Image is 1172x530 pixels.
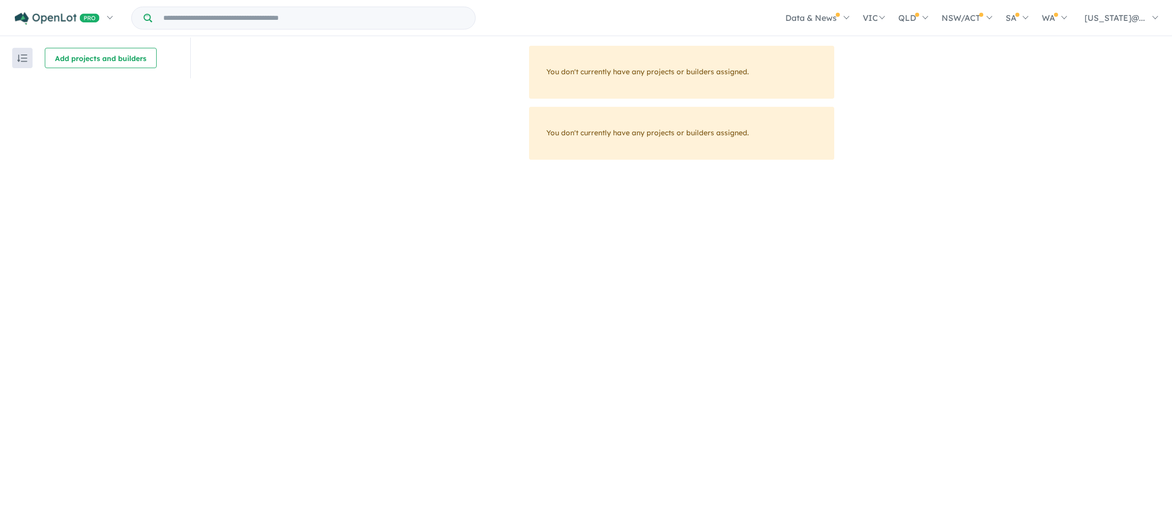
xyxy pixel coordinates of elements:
input: Try estate name, suburb, builder or developer [154,7,473,29]
img: sort.svg [17,54,27,62]
div: You don't currently have any projects or builders assigned. [529,107,834,160]
img: Openlot PRO Logo White [15,12,100,25]
button: Add projects and builders [45,48,157,68]
span: [US_STATE]@... [1085,13,1145,23]
div: You don't currently have any projects or builders assigned. [529,46,834,99]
